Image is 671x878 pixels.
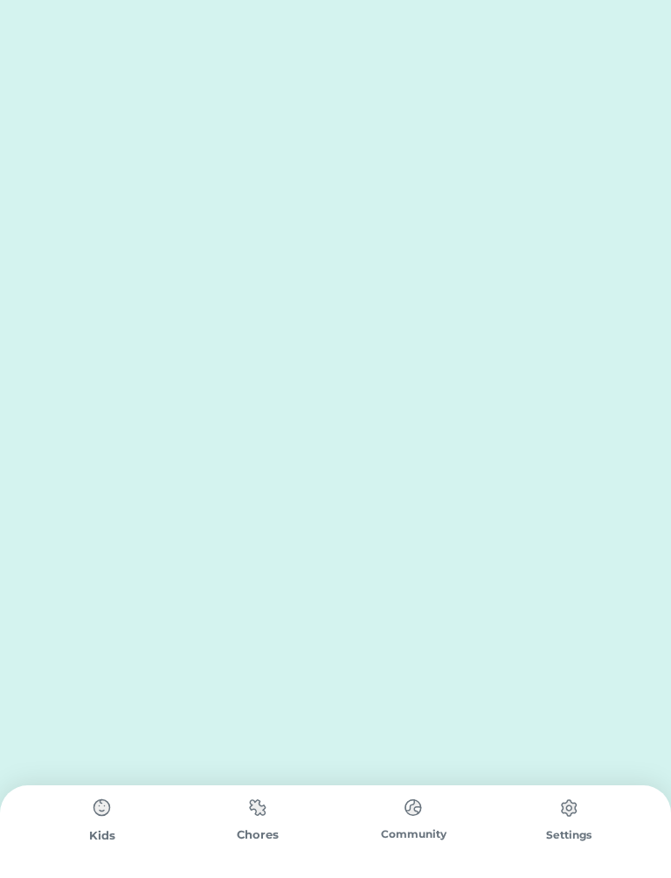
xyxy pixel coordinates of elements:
[491,827,647,843] div: Settings
[396,791,431,825] img: type%3Dchores%2C%20state%3Ddefault.svg
[85,791,120,826] img: type%3Dchores%2C%20state%3Ddefault.svg
[335,826,491,842] div: Community
[551,791,586,826] img: type%3Dchores%2C%20state%3Ddefault.svg
[240,791,275,825] img: type%3Dchores%2C%20state%3Ddefault.svg
[24,827,180,845] div: Kids
[180,826,335,844] div: Chores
